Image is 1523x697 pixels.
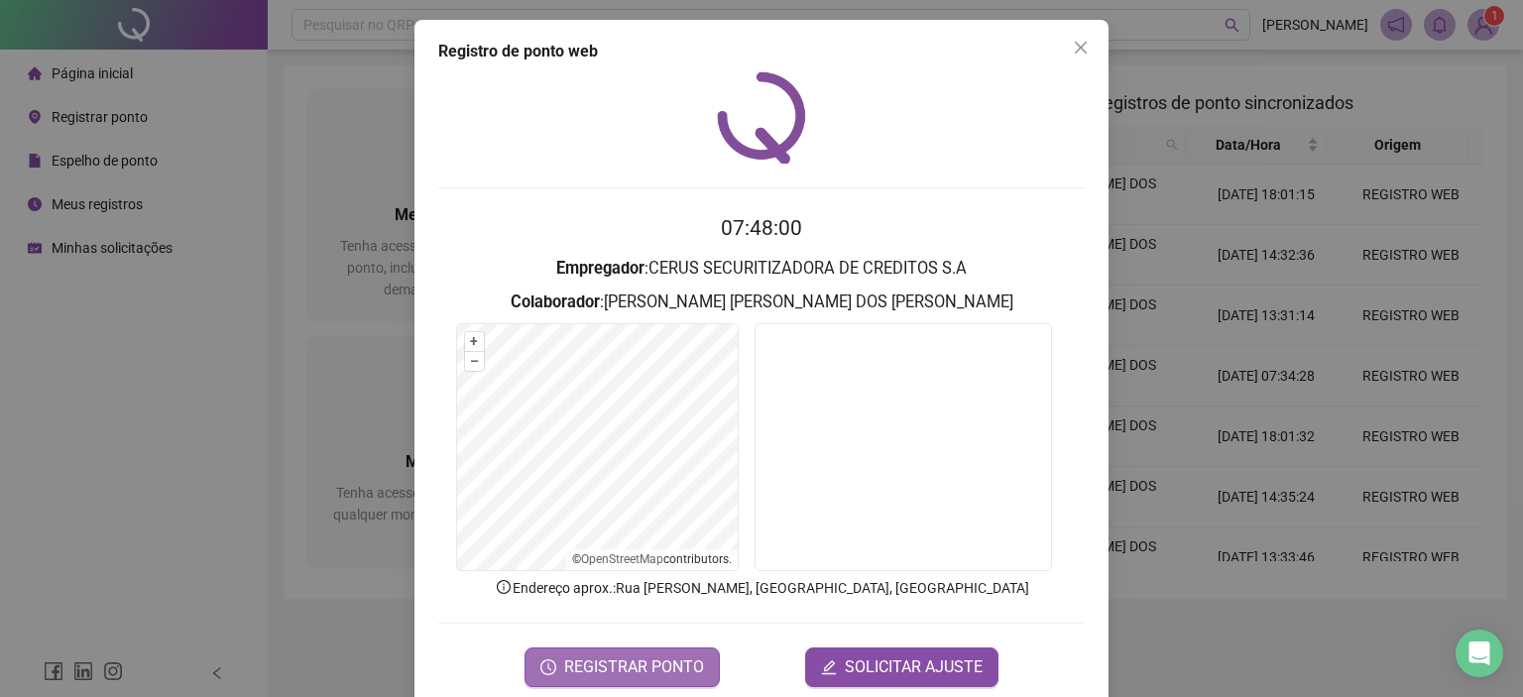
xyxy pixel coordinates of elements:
div: Registro de ponto web [438,40,1085,63]
button: – [465,352,484,371]
span: SOLICITAR AJUSTE [845,655,983,679]
strong: Colaborador [511,292,600,311]
button: + [465,332,484,351]
p: Endereço aprox. : Rua [PERSON_NAME], [GEOGRAPHIC_DATA], [GEOGRAPHIC_DATA] [438,577,1085,599]
span: edit [821,659,837,675]
div: Open Intercom Messenger [1456,630,1503,677]
span: REGISTRAR PONTO [564,655,704,679]
a: OpenStreetMap [581,552,663,566]
button: Close [1065,32,1097,63]
strong: Empregador [556,259,644,278]
button: editSOLICITAR AJUSTE [805,647,998,687]
span: close [1073,40,1089,56]
h3: : [PERSON_NAME] [PERSON_NAME] DOS [PERSON_NAME] [438,290,1085,315]
img: QRPoint [717,71,806,164]
span: info-circle [495,578,513,596]
li: © contributors. [572,552,732,566]
h3: : CERUS SECURITIZADORA DE CREDITOS S.A [438,256,1085,282]
time: 07:48:00 [721,216,802,240]
button: REGISTRAR PONTO [525,647,720,687]
span: clock-circle [540,659,556,675]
